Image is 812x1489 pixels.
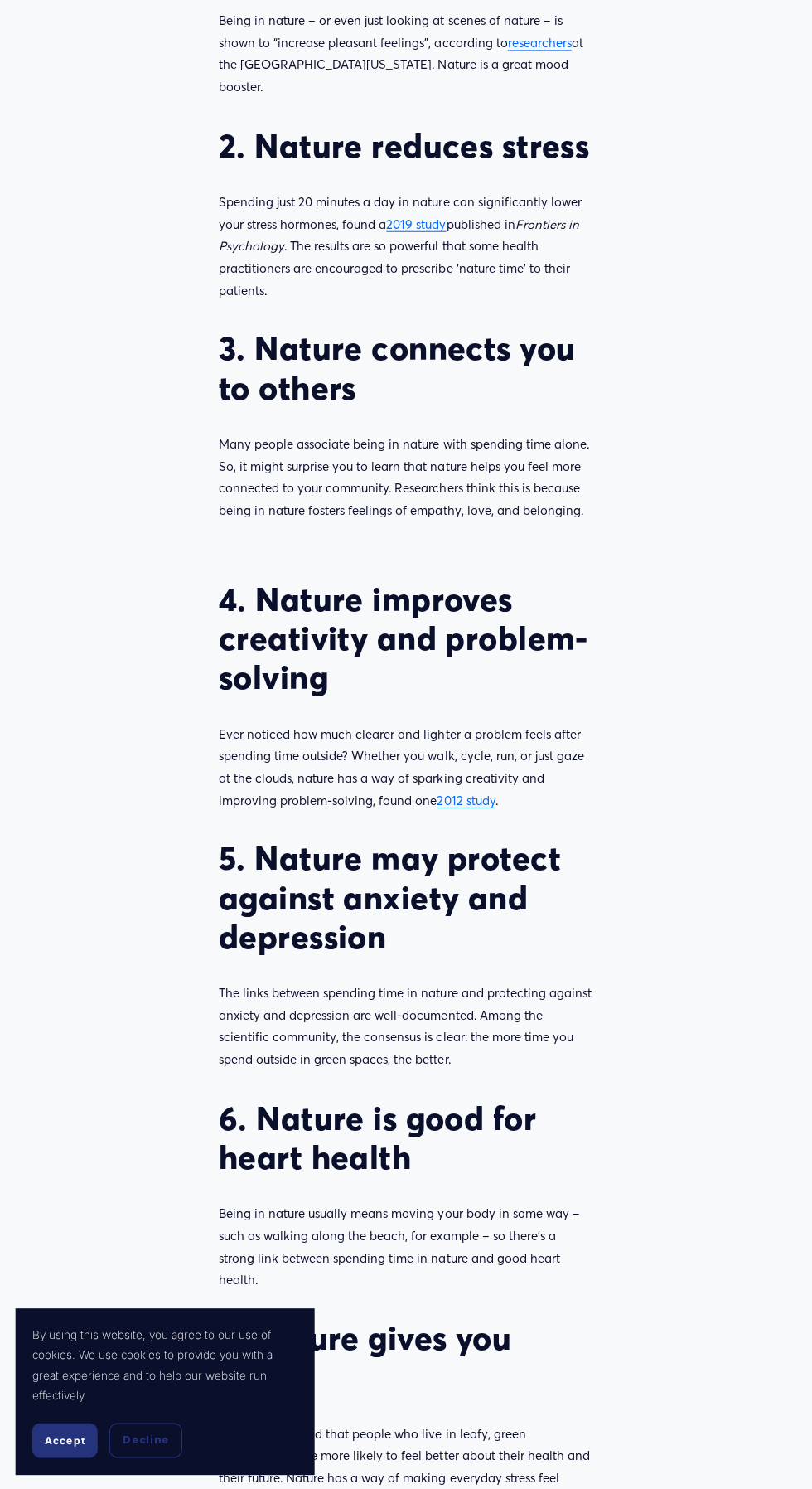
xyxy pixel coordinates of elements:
p: Being in nature usually means moving your body in some way – such as walking along the beach, for... [220,1201,593,1290]
a: researchers [508,36,572,51]
p: Being in nature – or even just looking at scenes of nature – is shown to “increase pleasant feeli... [220,11,593,99]
a: 2019 study [387,217,447,232]
button: Accept [33,1421,99,1456]
button: Decline [110,1421,183,1456]
h2: 5. Nature may protect against anxiety and depression [220,837,593,955]
p: The links between spending time in nature and protecting against anxiety and depression are well-... [220,982,593,1070]
p: Spending just 20 minutes a day in nature can significantly lower your stress hormones, found a pu... [220,192,593,302]
h2: 2. Nature reduces stress [220,126,593,165]
h2: 7. Nature gives you hope [220,1317,593,1395]
a: 2012 study [437,793,495,808]
p: By using this website, you agree to our use of cookies. We use cookies to provide you with a grea... [33,1323,298,1404]
h2: 4. Nature improves creativity and problem-solving [220,579,593,696]
h2: 3. Nature connects you to others [220,328,593,407]
p: Ever noticed how much clearer and lighter a problem feels after spending time outside? Whether yo... [220,723,593,812]
section: Cookie banner [17,1307,315,1472]
h2: 6. Nature is good for heart health [220,1097,593,1176]
p: Many people associate being in nature with spending time alone. So, it might surprise you to lear... [220,434,593,522]
span: Decline [123,1431,170,1446]
span: Accept [46,1433,86,1445]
